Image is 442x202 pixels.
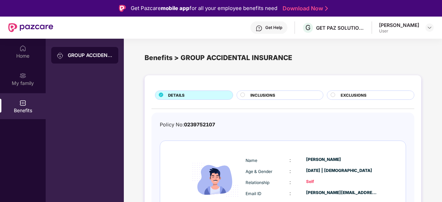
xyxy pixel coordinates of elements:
div: [DATE] | [DEMOGRAPHIC_DATA] [306,167,377,174]
div: Benefits > GROUP ACCIDENTAL INSURANCE [145,52,421,63]
img: svg+xml;base64,PHN2ZyBpZD0iRHJvcGRvd24tMzJ4MzIiIHhtbG5zPSJodHRwOi8vd3d3LnczLm9yZy8yMDAwL3N2ZyIgd2... [427,25,432,30]
div: Get Pazcare for all your employee benefits need [131,4,277,12]
span: Age & Gender [246,169,273,174]
img: svg+xml;base64,PHN2ZyB3aWR0aD0iMjAiIGhlaWdodD0iMjAiIHZpZXdCb3g9IjAgMCAyMCAyMCIgZmlsbD0ibm9uZSIgeG... [19,72,26,79]
div: User [379,28,419,34]
img: Stroke [325,5,328,12]
span: : [289,179,291,185]
img: svg+xml;base64,PHN2ZyB3aWR0aD0iMjAiIGhlaWdodD0iMjAiIHZpZXdCb3g9IjAgMCAyMCAyMCIgZmlsbD0ibm9uZSIgeG... [57,52,64,59]
div: [PERSON_NAME][EMAIL_ADDRESS][DOMAIN_NAME] [306,190,377,196]
span: : [289,190,291,196]
img: svg+xml;base64,PHN2ZyBpZD0iQmVuZWZpdHMiIHhtbG5zPSJodHRwOi8vd3d3LnczLm9yZy8yMDAwL3N2ZyIgd2lkdGg9Ij... [19,99,26,106]
img: svg+xml;base64,PHN2ZyBpZD0iSG9tZSIgeG1sbnM9Imh0dHA6Ly93d3cudzMub3JnLzIwMDAvc3ZnIiB3aWR0aD0iMjAiIG... [19,45,26,52]
div: GET PAZ SOLUTIONS PRIVATE LIMTED [316,25,365,31]
div: Policy No: [160,121,215,129]
a: Download Now [283,5,326,12]
img: Logo [119,5,126,12]
span: Email ID [246,191,261,196]
div: [PERSON_NAME] [306,156,377,163]
span: EXCLUSIONS [341,92,367,98]
div: Get Help [265,25,282,30]
img: svg+xml;base64,PHN2ZyBpZD0iSGVscC0zMngzMiIgeG1sbnM9Imh0dHA6Ly93d3cudzMub3JnLzIwMDAvc3ZnIiB3aWR0aD... [256,25,263,32]
span: : [289,168,291,174]
span: DETAILS [168,92,185,98]
span: INCLUSIONS [250,92,275,98]
span: Relationship [246,180,269,185]
div: [PERSON_NAME] [379,22,419,28]
strong: mobile app [161,5,190,11]
span: Name [246,158,257,163]
div: Self [306,179,377,185]
div: GROUP ACCIDENTAL INSURANCE [68,52,113,59]
span: G [305,23,311,32]
span: 0239752107 [184,122,215,127]
img: New Pazcare Logo [8,23,53,32]
span: : [289,157,291,163]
